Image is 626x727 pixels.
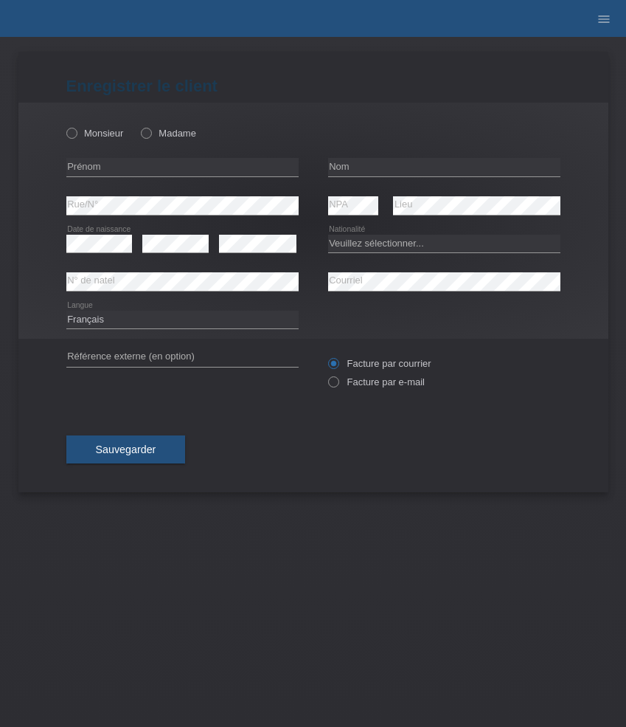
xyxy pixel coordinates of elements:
[328,376,425,387] label: Facture par e-mail
[66,435,186,464] button: Sauvegarder
[328,358,338,376] input: Facture par courrier
[141,128,150,137] input: Madame
[66,128,124,139] label: Monsieur
[96,444,156,455] span: Sauvegarder
[66,128,76,137] input: Monsieur
[328,358,431,369] label: Facture par courrier
[589,14,619,23] a: menu
[141,128,196,139] label: Madame
[328,376,338,395] input: Facture par e-mail
[66,77,560,95] h1: Enregistrer le client
[597,12,611,27] i: menu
